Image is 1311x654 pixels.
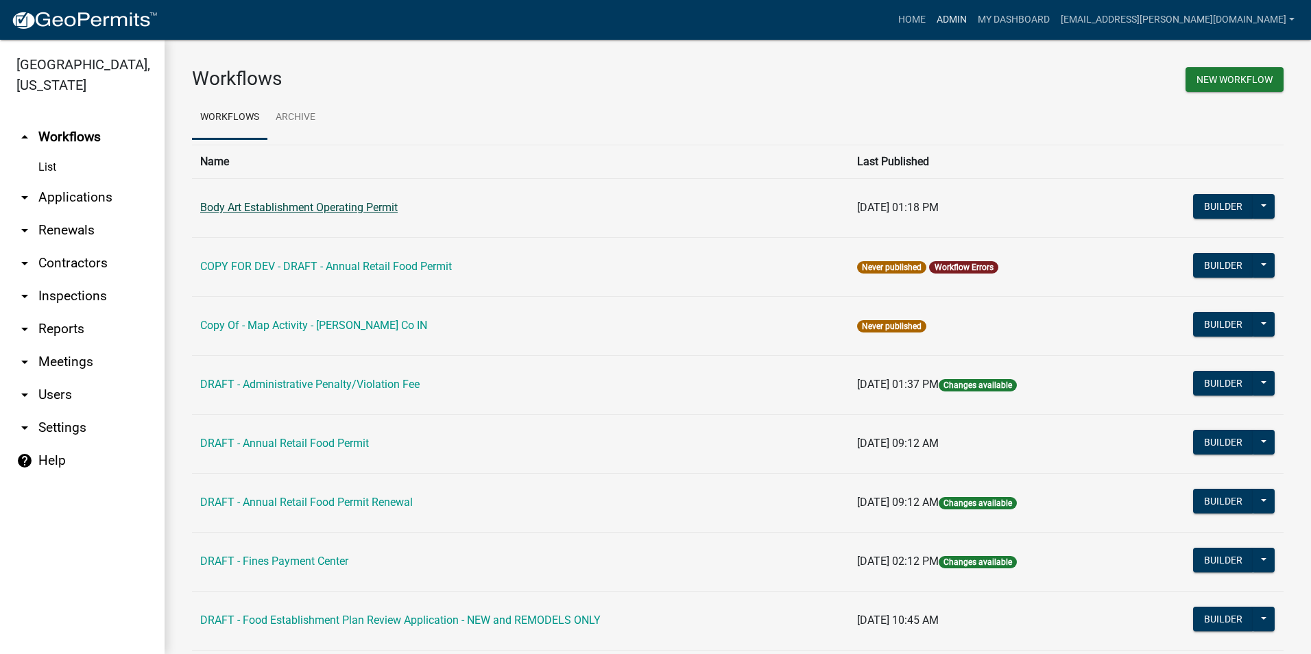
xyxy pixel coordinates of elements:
span: [DATE] 01:18 PM [857,201,939,214]
a: Admin [931,7,972,33]
a: Home [893,7,931,33]
a: DRAFT - Food Establishment Plan Review Application - NEW and REMODELS ONLY [200,614,601,627]
i: arrow_drop_down [16,255,33,271]
span: Never published [857,320,926,332]
button: Builder [1193,607,1253,631]
th: Last Published [849,145,1127,178]
button: Builder [1193,548,1253,572]
i: help [16,452,33,469]
a: COPY FOR DEV - DRAFT - Annual Retail Food Permit [200,260,452,273]
span: [DATE] 10:45 AM [857,614,939,627]
span: Never published [857,261,926,274]
i: arrow_drop_down [16,189,33,206]
a: Copy Of - Map Activity - [PERSON_NAME] Co IN [200,319,427,332]
button: Builder [1193,489,1253,513]
i: arrow_drop_down [16,222,33,239]
span: Changes available [939,497,1017,509]
a: Archive [267,96,324,140]
a: DRAFT - Fines Payment Center [200,555,348,568]
a: DRAFT - Annual Retail Food Permit Renewal [200,496,413,509]
i: arrow_drop_down [16,321,33,337]
a: DRAFT - Annual Retail Food Permit [200,437,369,450]
span: [DATE] 09:12 AM [857,496,939,509]
a: Body Art Establishment Operating Permit [200,201,398,214]
span: Changes available [939,556,1017,568]
i: arrow_drop_down [16,354,33,370]
h3: Workflows [192,67,727,90]
span: [DATE] 02:12 PM [857,555,939,568]
button: Builder [1193,371,1253,396]
span: [DATE] 09:12 AM [857,437,939,450]
i: arrow_drop_down [16,387,33,403]
button: Builder [1193,194,1253,219]
button: New Workflow [1186,67,1284,92]
a: Workflows [192,96,267,140]
i: arrow_drop_down [16,288,33,304]
button: Builder [1193,430,1253,455]
a: My Dashboard [972,7,1055,33]
span: [DATE] 01:37 PM [857,378,939,391]
a: [EMAIL_ADDRESS][PERSON_NAME][DOMAIN_NAME] [1055,7,1300,33]
th: Name [192,145,849,178]
i: arrow_drop_up [16,129,33,145]
a: Workflow Errors [935,263,994,272]
button: Builder [1193,312,1253,337]
i: arrow_drop_down [16,420,33,436]
span: Changes available [939,379,1017,391]
button: Builder [1193,253,1253,278]
a: DRAFT - Administrative Penalty/Violation Fee [200,378,420,391]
